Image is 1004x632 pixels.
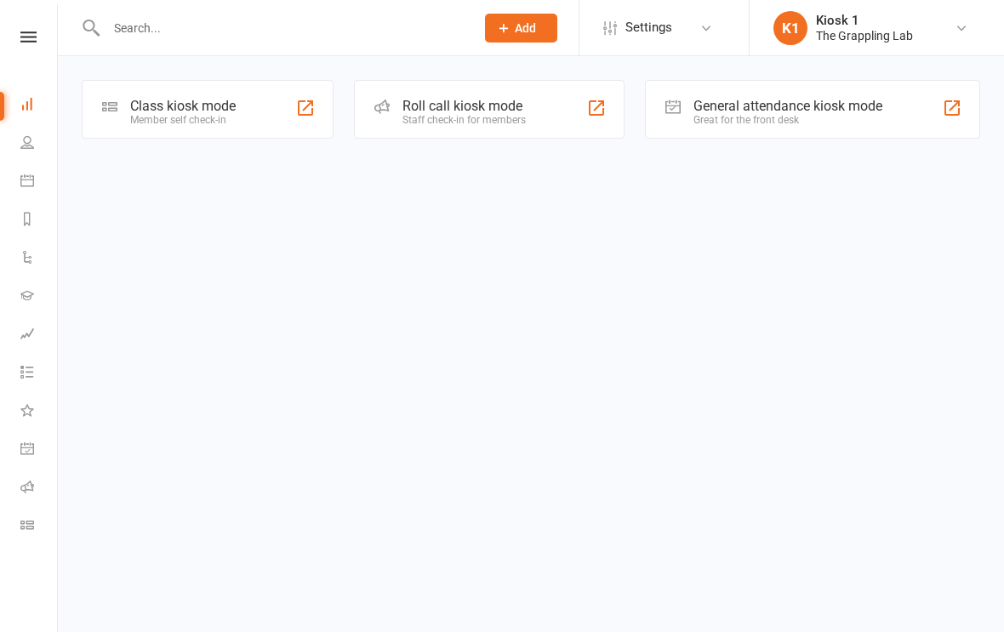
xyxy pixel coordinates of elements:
[20,125,59,163] a: People
[693,98,882,114] div: General attendance kiosk mode
[20,431,59,470] a: General attendance kiosk mode
[20,470,59,508] a: Roll call kiosk mode
[515,21,536,35] span: Add
[816,28,913,43] div: The Grappling Lab
[402,114,526,126] div: Staff check-in for members
[20,508,59,546] a: Class kiosk mode
[625,9,672,47] span: Settings
[693,114,882,126] div: Great for the front desk
[402,98,526,114] div: Roll call kiosk mode
[20,87,59,125] a: Dashboard
[20,393,59,431] a: What's New
[20,163,59,202] a: Calendar
[20,202,59,240] a: Reports
[485,14,557,43] button: Add
[130,114,236,126] div: Member self check-in
[130,98,236,114] div: Class kiosk mode
[101,16,463,40] input: Search...
[20,316,59,355] a: Assessments
[773,11,807,45] div: K1
[816,13,913,28] div: Kiosk 1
